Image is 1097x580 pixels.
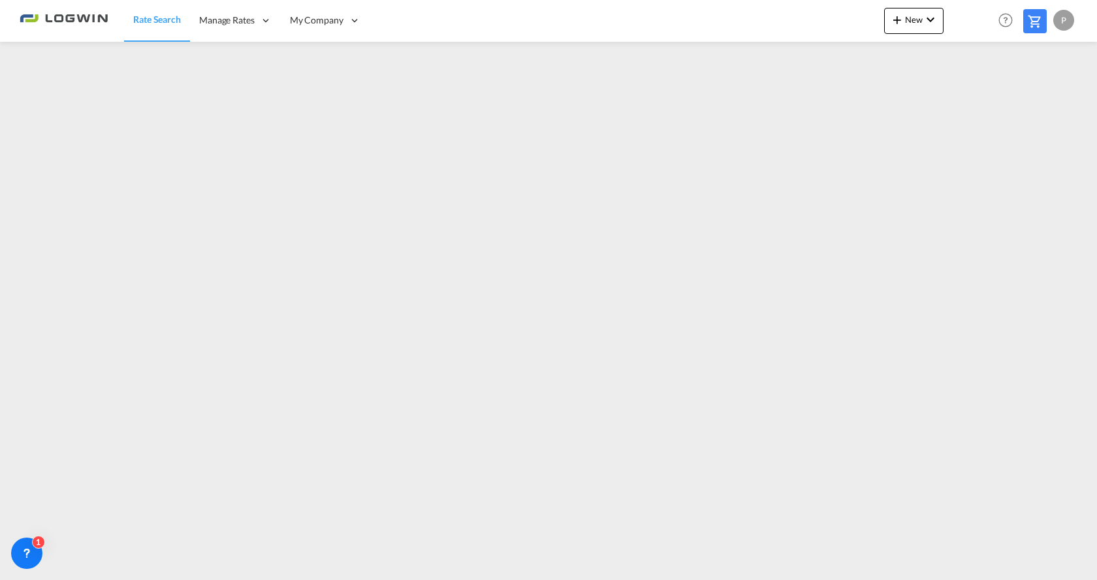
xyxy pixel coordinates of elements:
[290,14,343,27] span: My Company
[923,12,938,27] md-icon: icon-chevron-down
[889,14,938,25] span: New
[884,8,944,34] button: icon-plus 400-fgNewicon-chevron-down
[1053,10,1074,31] div: P
[994,9,1023,33] div: Help
[889,12,905,27] md-icon: icon-plus 400-fg
[133,14,181,25] span: Rate Search
[199,14,255,27] span: Manage Rates
[20,6,108,35] img: 2761ae10d95411efa20a1f5e0282d2d7.png
[994,9,1017,31] span: Help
